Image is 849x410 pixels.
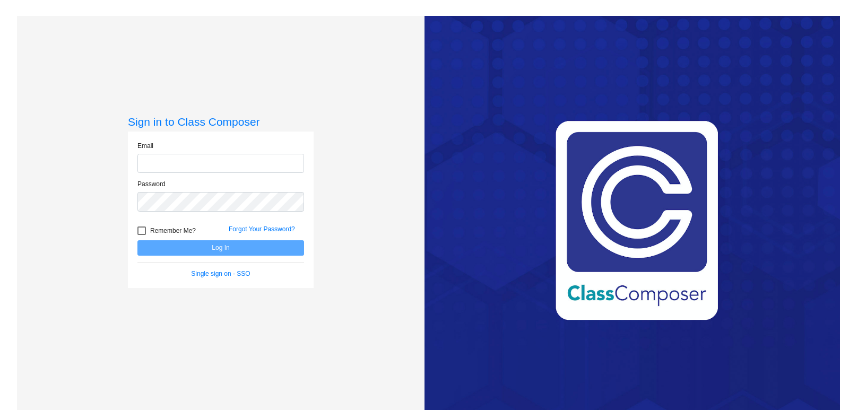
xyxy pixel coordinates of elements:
button: Log In [137,240,304,256]
label: Email [137,141,153,151]
h3: Sign in to Class Composer [128,115,314,128]
span: Remember Me? [150,224,196,237]
a: Forgot Your Password? [229,225,295,233]
label: Password [137,179,166,189]
a: Single sign on - SSO [191,270,250,277]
